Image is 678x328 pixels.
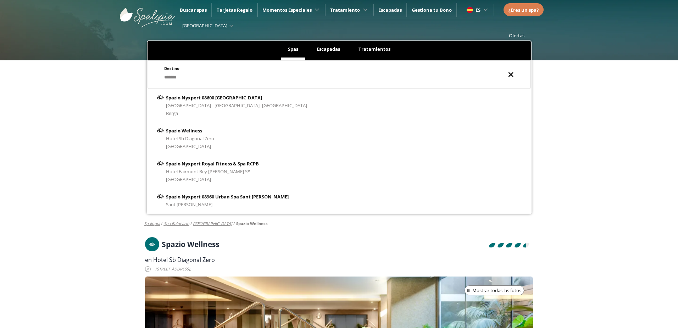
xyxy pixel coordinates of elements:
[190,221,192,226] span: /
[166,193,289,201] div: Spazio Nyxpert 08960 Urban Spa Sant [PERSON_NAME]
[288,46,298,52] span: Spas
[378,7,402,13] a: Escapadas
[217,7,252,13] a: Tarjetas Regalo
[166,135,214,142] div: Hotel Sb Diagonal Zero
[148,122,531,155] a: Spazio WellnessHotel Sb Diagonal Zero[GEOGRAPHIC_DATA]
[148,155,531,188] a: Spazio Nyxpert Royal Fitness & Spa RCPBHotel Fairmont Rey [PERSON_NAME] 5*[GEOGRAPHIC_DATA]
[162,240,219,248] h1: Spazio Wellness
[166,175,259,183] div: [GEOGRAPHIC_DATA]
[166,168,259,175] div: Hotel Fairmont Rey [PERSON_NAME] 5*
[508,7,539,13] span: ¿Eres un spa?
[148,188,531,213] a: Spazio Nyxpert 08960 Urban Spa Sant [PERSON_NAME]Sant [PERSON_NAME]
[166,102,307,109] div: [GEOGRAPHIC_DATA] - [GEOGRAPHIC_DATA] -[GEOGRAPHIC_DATA]
[120,1,175,28] img: ImgLogoSpalopia.BvClDcEz.svg
[180,7,207,13] a: Buscar spas
[164,66,179,71] span: Destino
[166,127,214,135] div: Spazio Wellness
[155,265,191,273] span: [STREET_ADDRESS].
[166,94,307,102] div: Spazio Nyxpert 08600 [GEOGRAPHIC_DATA]
[161,221,162,226] span: /
[166,160,259,168] div: Spazio Nyxpert Royal Fitness & Spa RCPB
[508,6,539,14] a: ¿Eres un spa?
[236,221,268,226] a: Spazio Wellness
[148,89,531,122] a: Spazio Nyxpert 08600 [GEOGRAPHIC_DATA][GEOGRAPHIC_DATA] - [GEOGRAPHIC_DATA] -[GEOGRAPHIC_DATA]Berga
[412,7,452,13] a: Gestiona tu Bono
[359,46,390,52] span: Tratamientos
[509,32,524,39] a: Ofertas
[317,46,340,52] span: Escapadas
[472,287,521,294] span: Mostrar todas las fotos
[166,201,289,208] div: Sant [PERSON_NAME]
[166,109,307,117] div: Berga
[166,142,214,150] div: [GEOGRAPHIC_DATA]
[144,221,160,226] a: Spalopia
[164,221,189,226] a: spa balneario
[233,221,235,226] span: /
[182,22,227,29] span: [GEOGRAPHIC_DATA]
[145,256,215,264] span: en Hotel Sb Diagonal Zero
[193,221,232,226] a: [GEOGRAPHIC_DATA]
